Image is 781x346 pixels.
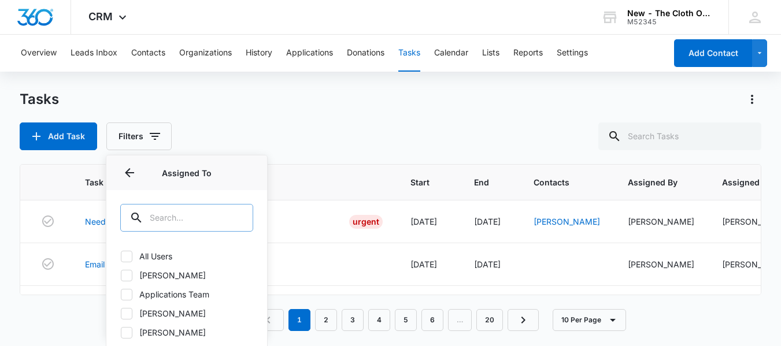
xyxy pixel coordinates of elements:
button: Applications [286,35,333,72]
label: [PERSON_NAME] [120,269,253,281]
button: Settings [557,35,588,72]
span: [DATE] [410,259,437,269]
label: All Users [120,250,253,262]
span: Contacts [534,176,583,188]
a: Page 2 [315,309,337,331]
span: [DATE] [474,217,501,226]
div: account id [627,18,712,26]
button: Organizations [179,35,232,72]
div: Urgent [349,215,383,229]
div: [PERSON_NAME] [628,215,694,228]
a: Page 20 [476,309,503,331]
button: Overview [21,35,57,72]
button: Add Contact [674,39,752,67]
span: Start [410,176,430,188]
button: Donations [347,35,384,72]
button: 10 Per Page [553,309,626,331]
a: Next Page [508,309,539,331]
button: Contacts [131,35,165,72]
label: [PERSON_NAME] [120,307,253,319]
a: Page 3 [342,309,364,331]
nav: Pagination [253,309,539,331]
button: Add Task [20,122,97,150]
em: 1 [288,309,310,331]
span: Assigned To [722,176,772,188]
h1: Tasks [20,91,59,108]
span: [DATE] [410,217,437,226]
button: Lists [482,35,499,72]
span: End [474,176,489,188]
p: Assigned To [120,167,253,179]
a: [PERSON_NAME] [534,217,600,226]
input: Search Tasks [598,122,761,150]
label: Applications Team [120,288,253,300]
span: CRM [88,10,113,23]
button: Actions [743,90,761,109]
button: Calendar [434,35,468,72]
a: Email Spanish version of Tear Off Flyer [85,258,230,270]
span: [DATE] [474,259,501,269]
button: Tasks [398,35,420,72]
a: Page 6 [421,309,443,331]
a: Page 5 [395,309,417,331]
span: Task [85,176,366,188]
button: Back [120,163,139,182]
button: Filters [106,122,172,150]
div: account name [627,9,712,18]
a: Page 4 [368,309,390,331]
span: Assigned By [628,176,678,188]
div: [PERSON_NAME] [628,258,694,270]
a: Need info added to CRM - A Rose (see details) [85,215,265,228]
label: [PERSON_NAME] [120,326,253,338]
button: Reports [513,35,543,72]
button: Leads Inbox [71,35,117,72]
input: Search... [120,204,253,232]
button: History [246,35,272,72]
